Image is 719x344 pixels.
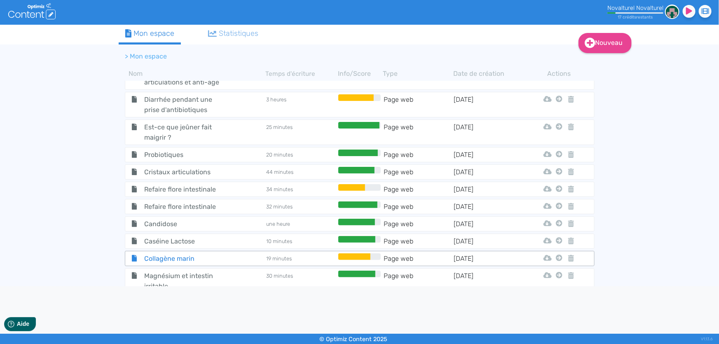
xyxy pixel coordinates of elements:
[453,236,524,246] td: [DATE]
[138,184,231,194] span: Refaire flore intestinale
[201,25,265,42] a: Statistiques
[651,14,653,20] span: s
[607,5,663,12] div: Novalturel Novalturel
[266,219,336,229] td: une heure
[453,184,524,194] td: [DATE]
[138,219,231,229] span: Candidose
[125,28,175,39] div: Mon espace
[383,201,453,212] td: Page web
[383,69,454,79] th: Type
[554,69,564,79] th: Actions
[383,122,453,143] td: Page web
[266,271,336,291] td: 30 minutes
[266,122,336,143] td: 25 minutes
[618,14,653,20] small: 17 crédit restant
[125,69,266,79] th: Nom
[138,94,231,115] span: Diarrhée pendant une prise d'antibiotiques
[383,184,453,194] td: Page web
[453,201,524,212] td: [DATE]
[336,69,383,79] th: Info/Score
[266,201,336,212] td: 32 minutes
[701,334,713,344] div: V1.13.6
[138,167,231,177] span: Cristaux articulations
[119,47,531,66] nav: breadcrumb
[266,69,336,79] th: Temps d'écriture
[125,51,167,61] li: > Mon espace
[266,236,336,246] td: 10 minutes
[453,219,524,229] td: [DATE]
[266,253,336,264] td: 19 minutes
[453,253,524,264] td: [DATE]
[383,150,453,160] td: Page web
[383,94,453,115] td: Page web
[138,271,231,291] span: Magnésium et intestin irritable
[138,253,231,264] span: Collagène marin
[454,69,524,79] th: Date de création
[208,28,258,39] div: Statistiques
[578,33,632,53] a: Nouveau
[266,94,336,115] td: 3 heures
[266,150,336,160] td: 20 minutes
[266,167,336,177] td: 44 minutes
[453,122,524,143] td: [DATE]
[138,122,231,143] span: Est-ce que jeûner fait maigrir ?
[453,271,524,291] td: [DATE]
[453,150,524,160] td: [DATE]
[138,150,231,160] span: Probiotiques
[453,94,524,115] td: [DATE]
[635,14,637,20] span: s
[383,219,453,229] td: Page web
[119,25,181,44] a: Mon espace
[138,201,231,212] span: Refaire flore intestinale
[320,336,388,343] small: © Optimiz Content 2025
[383,271,453,291] td: Page web
[383,167,453,177] td: Page web
[665,5,679,19] img: 22e04db3d87dca63fc0466179962b81d
[383,253,453,264] td: Page web
[453,167,524,177] td: [DATE]
[266,184,336,194] td: 34 minutes
[138,236,231,246] span: Caséine Lactose
[383,236,453,246] td: Page web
